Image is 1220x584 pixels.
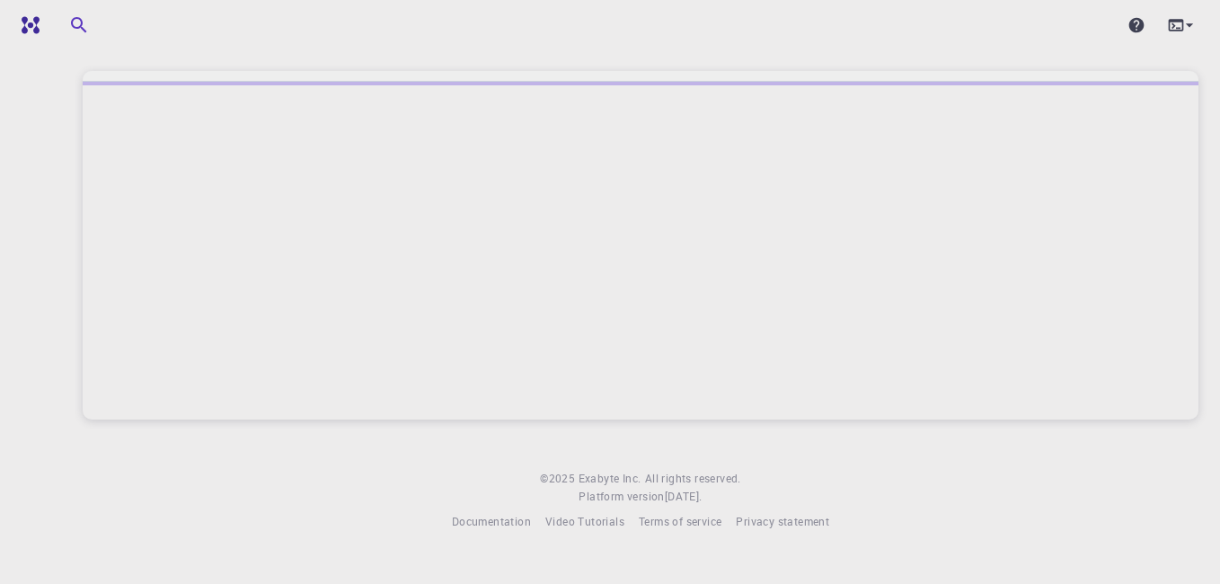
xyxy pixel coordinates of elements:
[639,514,721,528] span: Terms of service
[540,470,578,488] span: © 2025
[665,488,703,506] a: [DATE].
[452,514,531,528] span: Documentation
[639,513,721,531] a: Terms of service
[545,513,624,531] a: Video Tutorials
[579,488,664,506] span: Platform version
[665,489,703,503] span: [DATE] .
[545,514,624,528] span: Video Tutorials
[736,514,829,528] span: Privacy statement
[736,513,829,531] a: Privacy statement
[452,513,531,531] a: Documentation
[579,471,641,485] span: Exabyte Inc.
[14,16,40,34] img: logo
[645,470,741,488] span: All rights reserved.
[579,470,641,488] a: Exabyte Inc.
